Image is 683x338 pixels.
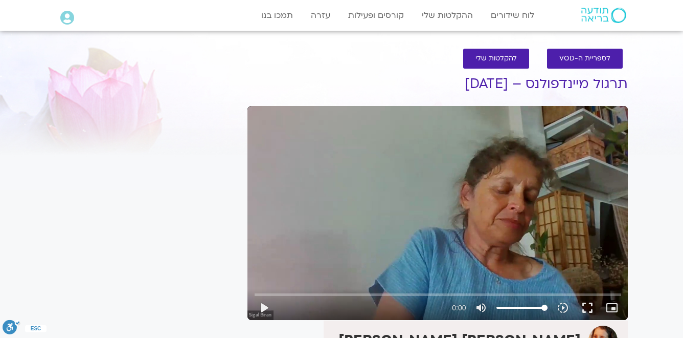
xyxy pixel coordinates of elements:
a: ההקלטות שלי [417,6,478,25]
a: להקלטות שלי [463,49,529,69]
a: לוח שידורים [486,6,539,25]
img: תודעה בריאה [581,8,626,23]
a: תמכו בנו [256,6,298,25]
span: לספריית ה-VOD [559,55,610,62]
h1: תרגול מיינדפולנס – [DATE] [247,76,628,92]
a: לספריית ה-VOD [547,49,623,69]
a: עזרה [306,6,335,25]
span: להקלטות שלי [475,55,517,62]
a: קורסים ופעילות [343,6,409,25]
